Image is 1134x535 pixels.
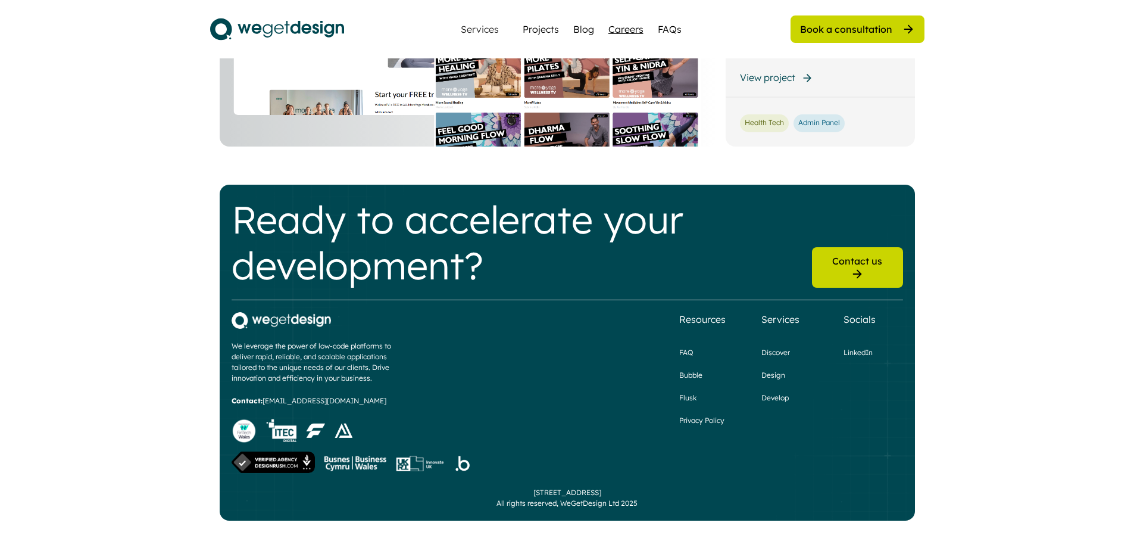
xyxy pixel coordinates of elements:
[232,197,802,288] div: Ready to accelerate your development?
[844,347,873,358] a: LinkedIn
[396,456,443,471] img: innovate-sub-logo%201%20%281%29.png
[496,487,638,509] div: [STREET_ADDRESS] All rights reserved, WeGetDesign Ltd 2025
[679,415,724,426] a: Privacy Policy
[761,347,790,358] a: Discover
[453,453,471,474] img: Group%201287.png
[658,22,682,36] a: FAQs
[324,456,386,471] img: Group%201286.png
[761,393,789,403] a: Develop
[798,118,840,128] div: Admin Panel
[232,396,263,405] strong: Contact:
[740,71,795,84] div: View project
[232,396,386,406] div: [EMAIL_ADDRESS][DOMAIN_NAME]
[335,423,352,438] img: Layer_1.png
[608,22,643,36] a: Careers
[306,423,325,438] img: image%201%20%281%29.png
[456,24,504,34] div: Services
[523,22,559,36] a: Projects
[573,22,594,36] a: Blog
[800,23,892,36] div: Book a consultation
[210,14,344,44] img: logo.svg
[832,254,882,267] div: Contact us
[232,341,410,384] div: We leverage the power of low-code platforms to deliver rapid, reliable, and scalable applications...
[232,418,257,443] img: Website%20Badge%20Light%201.png
[679,347,693,358] a: FAQ
[232,312,331,328] img: 4b569577-11d7-4442-95fc-ebbb524e5eb8.png
[679,370,702,381] a: Bubble
[761,312,799,326] div: Services
[761,370,785,381] a: Design
[844,312,876,326] div: Socials
[232,452,315,473] img: Verified%20Agency%20v3.png
[745,118,784,128] div: Health Tech
[679,312,726,326] div: Resources
[679,393,696,403] a: Flusk
[266,419,296,442] img: HNYRHc.tif.png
